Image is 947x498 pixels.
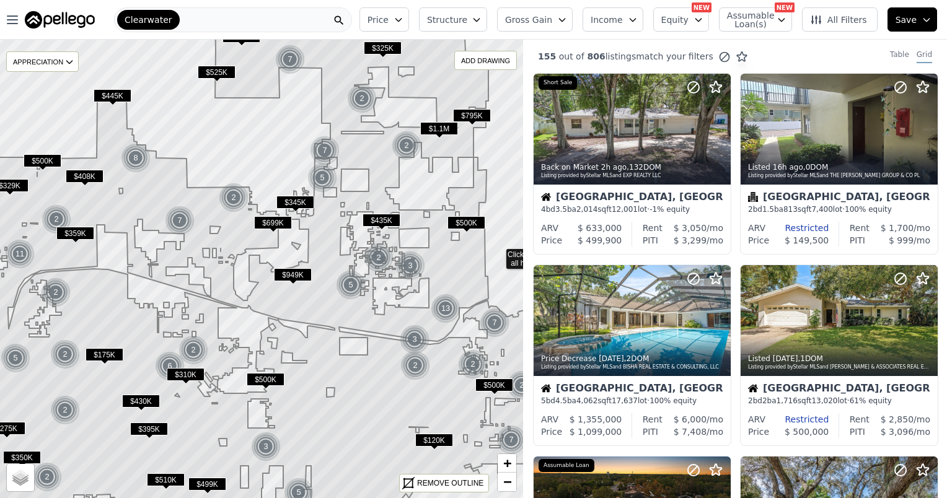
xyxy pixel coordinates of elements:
button: Equity [653,7,709,32]
div: $699K [254,216,292,234]
div: NEW [692,2,711,12]
div: Price [748,234,769,247]
div: 7 [310,136,340,165]
span: $310K [167,368,205,381]
img: g1.png [336,270,366,300]
img: g1.png [121,143,151,173]
div: PITI [643,426,658,438]
span: $445K [94,89,131,102]
div: /mo [658,426,723,438]
div: Price Decrease , 2 DOM [541,354,725,364]
img: g1.png [507,370,537,400]
a: Zoom in [498,454,516,473]
div: $510K [147,473,185,491]
span: $500K [247,373,284,386]
div: $310K [167,368,205,386]
button: Structure [419,7,487,32]
img: g1.png [307,163,338,193]
div: Listing provided by Stellar MLS and THE [PERSON_NAME] GROUP & CO PL [748,172,932,180]
span: 7,400 [811,205,832,214]
span: Structure [427,14,467,26]
div: $359K [56,227,94,245]
span: Assumable Loan(s) [727,11,767,28]
a: Listed 16h ago,0DOMListing provided byStellar MLSand THE [PERSON_NAME] GROUP & CO PLCondominium[G... [740,73,937,255]
span: $350K [3,451,41,464]
div: 3 [251,432,281,461]
span: $795K [453,109,491,122]
img: g1.png [400,351,431,380]
span: $408K [66,170,104,183]
div: 2 [42,204,71,234]
time: 2025-09-24 00:00 [773,163,803,172]
span: $699K [254,216,292,229]
div: ARV [748,413,765,426]
img: g1.png [364,243,394,273]
a: Listed [DATE],1DOMListing provided byStellar MLSand [PERSON_NAME] & ASSOCIATES REAL ESTATEHouse[G... [740,264,937,446]
div: 2 [347,84,377,113]
span: $ 7,408 [674,427,707,437]
div: /mo [870,413,930,426]
div: $500K [475,378,513,396]
div: 3 [400,325,429,354]
div: 2 bd 2 ba sqft lot · 61% equity [748,396,930,406]
span: $500K [475,378,513,391]
div: Listing provided by Stellar MLS and BISHA REAL ESTATE & CONSULTING, LLC [541,364,725,371]
div: 2 [41,277,71,307]
div: $395K [130,422,168,440]
div: PITI [850,234,865,247]
img: g1.png [395,251,426,281]
div: Restricted [765,413,829,426]
img: g1.png [50,395,81,425]
div: REMOVE OUTLINE [417,478,483,489]
span: $ 6,000 [674,414,707,424]
div: $949K [274,268,312,286]
button: Gross Gain [497,7,573,32]
div: [GEOGRAPHIC_DATA], [GEOGRAPHIC_DATA] [541,383,723,396]
time: 2025-09-24 14:27 [601,163,627,172]
div: 7 [480,308,509,338]
img: g1.png [431,294,461,323]
div: Grid [917,50,932,63]
span: 1,716 [777,396,798,405]
div: ARV [748,222,765,234]
img: g1.png [178,335,209,365]
time: 2025-09-23 00:00 [773,354,798,363]
img: House [541,192,551,202]
div: 2 bd 1.5 ba sqft lot · 100% equity [748,204,930,214]
div: $1.1M [420,122,458,140]
span: 806 [584,51,606,61]
span: 13,020 [811,396,837,405]
img: g1.png [32,462,63,492]
span: $395K [130,422,168,435]
span: $ 3,050 [674,223,707,233]
div: $120K [415,434,453,452]
span: match your filters [636,50,713,63]
span: $258K [222,30,260,43]
span: All Filters [810,14,867,26]
div: 2 [50,339,80,369]
div: $408K [66,170,104,188]
img: g1.png [165,206,195,235]
span: Save [896,14,917,26]
span: $359K [56,227,94,240]
span: $500K [24,154,61,167]
img: g1.png [5,239,35,269]
div: Restricted [765,222,829,234]
span: $175K [86,348,123,361]
span: Clearwater [125,14,172,26]
div: Rent [850,222,870,234]
div: Rent [643,413,663,426]
div: Short Sale [539,76,577,90]
div: PITI [643,234,658,247]
div: 7 [496,425,526,455]
img: House [748,383,758,393]
div: $500K [447,216,485,234]
button: Income [583,7,643,32]
span: $345K [276,196,314,209]
span: $430K [122,395,160,408]
span: $510K [147,473,185,486]
span: $ 633,000 [578,223,622,233]
img: g1.png [50,339,81,369]
div: Listing provided by Stellar MLS and EXP REALTY LLC [541,172,725,180]
span: $499K [188,478,226,491]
